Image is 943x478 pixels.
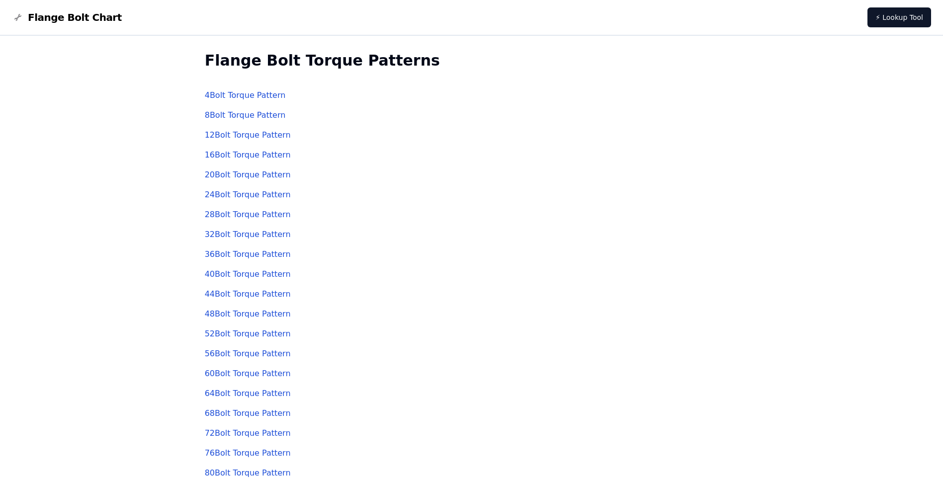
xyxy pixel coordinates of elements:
[205,52,739,70] h2: Flange Bolt Torque Patterns
[205,210,291,219] a: 28Bolt Torque Pattern
[12,10,122,24] a: Flange Bolt Chart LogoFlange Bolt Chart
[205,389,291,398] a: 64Bolt Torque Pattern
[205,329,291,338] a: 52Bolt Torque Pattern
[867,7,931,27] a: ⚡ Lookup Tool
[205,230,291,239] a: 32Bolt Torque Pattern
[28,10,122,24] span: Flange Bolt Chart
[205,289,291,299] a: 44Bolt Torque Pattern
[205,448,291,458] a: 76Bolt Torque Pattern
[12,11,24,23] img: Flange Bolt Chart Logo
[205,468,291,478] a: 80Bolt Torque Pattern
[205,90,286,100] a: 4Bolt Torque Pattern
[205,408,291,418] a: 68Bolt Torque Pattern
[205,190,291,199] a: 24Bolt Torque Pattern
[205,110,286,120] a: 8Bolt Torque Pattern
[205,349,291,358] a: 56Bolt Torque Pattern
[205,150,291,159] a: 16Bolt Torque Pattern
[205,309,291,319] a: 48Bolt Torque Pattern
[205,249,291,259] a: 36Bolt Torque Pattern
[205,170,291,179] a: 20Bolt Torque Pattern
[205,369,291,378] a: 60Bolt Torque Pattern
[205,130,291,140] a: 12Bolt Torque Pattern
[205,269,291,279] a: 40Bolt Torque Pattern
[205,428,291,438] a: 72Bolt Torque Pattern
